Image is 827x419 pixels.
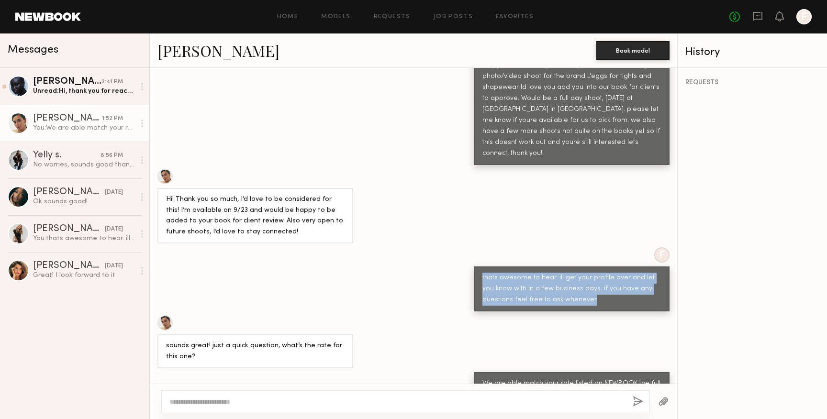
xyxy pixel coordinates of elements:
a: [PERSON_NAME] [157,40,279,61]
div: [DATE] [105,262,123,271]
a: Models [321,14,350,20]
div: Hi! Thank you so much, I’d love to be considered for this! I’m available on 9/23 and would be hap... [166,194,345,238]
div: [DATE] [105,188,123,197]
div: 1:52 PM [102,114,123,123]
a: Requests [374,14,411,20]
div: [PERSON_NAME] [33,224,105,234]
div: History [685,47,819,58]
div: [PERSON_NAME] [33,114,102,123]
div: You: thats awesome to hear. ill get your profile over and let you know with in a few days to a we... [33,234,135,243]
div: [PERSON_NAME] [33,187,105,197]
div: [PERSON_NAME] [33,77,101,87]
div: Ok sounds good! [33,197,135,206]
div: REQUESTS [685,79,819,86]
span: Messages [8,44,58,55]
a: Book model [596,46,670,54]
a: Home [277,14,299,20]
div: Unread: Hi, thank you for reaching out! Yes I would be available that day. [33,87,135,96]
div: We are able match your rate listed on NEWBOOK the full day $1260 [482,378,661,400]
div: 8:56 PM [101,151,123,160]
div: No worries, sounds good thank you! [33,160,135,169]
div: 2:41 PM [101,77,123,87]
div: sounds great! just a quick question, what’s the rate for this one? [166,341,345,363]
div: Hey [PERSON_NAME] We love your look, I am casting a photo/video shoot for the brand L'eggs for ti... [482,60,661,159]
div: thats awesome to hear. ill get your profile over and let you know with in a few business days. if... [482,273,661,306]
div: You: We are able match your rate listed on NEWBOOK the full day $1260 [33,123,135,132]
div: [DATE] [105,225,123,234]
a: Favorites [496,14,534,20]
button: Book model [596,41,670,60]
div: [PERSON_NAME] [33,261,105,271]
a: Job Posts [434,14,473,20]
div: Great! I look forward to it [33,271,135,280]
div: Yelly s. [33,151,101,160]
a: F [796,9,812,24]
